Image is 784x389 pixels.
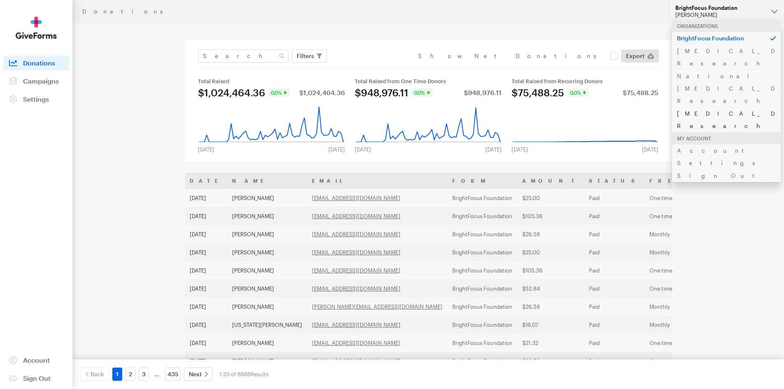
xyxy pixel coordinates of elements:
div: [DATE] [193,146,219,153]
div: [DATE] [350,146,376,153]
td: BrightFocus Foundation [447,207,517,225]
div: Total Raised from Recurring Donors [512,78,658,84]
td: $105.36 [517,207,584,225]
div: $948,976.11 [355,88,408,98]
td: Paid [584,334,644,352]
span: Export [626,51,644,61]
a: Next [184,368,213,381]
div: 0.0% [412,89,433,97]
td: Paid [584,280,644,298]
a: 3 [139,368,149,381]
td: [PERSON_NAME] [227,352,307,370]
div: My Account [672,132,781,144]
button: Filters [292,49,327,63]
a: [EMAIL_ADDRESS][DOMAIN_NAME] [312,267,400,274]
span: Account [23,356,50,364]
a: [EMAIL_ADDRESS][DOMAIN_NAME] [312,231,400,238]
th: Form [447,172,517,189]
td: [PERSON_NAME] [227,298,307,316]
div: $75,488.25 [512,88,564,98]
a: [EMAIL_ADDRESS][DOMAIN_NAME] [312,340,400,346]
a: Sign Out [672,169,781,182]
td: BrightFocus Foundation [447,352,517,370]
td: BrightFocus Foundation [447,316,517,334]
a: Account Settings [672,144,781,169]
td: [DATE] [185,225,227,243]
th: Date [185,172,227,189]
p: BrightFocus Foundation [672,32,781,44]
th: Name [227,172,307,189]
a: [MEDICAL_DATA] Research [672,107,781,132]
td: $26.58 [517,352,584,370]
td: Paid [584,316,644,334]
td: [DATE] [185,298,227,316]
td: [PERSON_NAME] [227,225,307,243]
span: Donations [23,59,55,67]
td: BrightFocus Foundation [447,189,517,207]
a: [EMAIL_ADDRESS][DOMAIN_NAME] [312,321,400,328]
td: One time [644,207,739,225]
td: Paid [584,225,644,243]
div: Organizations [672,20,781,32]
td: Paid [584,207,644,225]
span: Campaigns [23,77,59,85]
span: Next [189,369,202,379]
div: BrightFocus Foundation [675,5,765,12]
div: [DATE] [637,146,663,153]
td: $21.32 [517,334,584,352]
td: [DATE] [185,261,227,280]
a: Sign Out [3,371,69,386]
td: One time [644,334,739,352]
td: Monthly [644,316,739,334]
img: GiveForms [16,16,57,39]
div: Total Raised [198,78,345,84]
td: [US_STATE][PERSON_NAME] [227,316,307,334]
td: Paid [584,352,644,370]
div: $1,024,464.36 [198,88,265,98]
div: $75,488.25 [623,89,658,96]
td: BrightFocus Foundation [447,225,517,243]
a: [EMAIL_ADDRESS][DOMAIN_NAME] [312,195,400,201]
td: [PERSON_NAME] [227,243,307,261]
a: [EMAIL_ADDRESS][DOMAIN_NAME] [312,285,400,292]
th: Email [307,172,447,189]
span: Filters [297,51,314,61]
a: [EMAIL_ADDRESS][DOMAIN_NAME] [312,213,400,219]
div: [DATE] [480,146,507,153]
td: One time [644,352,739,370]
a: 435 [165,368,181,381]
td: [PERSON_NAME] [227,280,307,298]
th: Amount [517,172,584,189]
div: Total Raised from One Time Donors [355,78,502,84]
span: Settings [23,95,49,103]
a: [PERSON_NAME][EMAIL_ADDRESS][DOMAIN_NAME] [312,303,442,310]
div: [PERSON_NAME] [675,12,765,19]
a: Account [3,353,69,368]
td: BrightFocus Foundation [447,243,517,261]
a: [EMAIL_ADDRESS][DOMAIN_NAME] [312,358,400,364]
td: Paid [584,298,644,316]
td: [PERSON_NAME] [227,261,307,280]
td: [PERSON_NAME] [227,207,307,225]
span: Results [251,371,268,377]
td: [PERSON_NAME] [227,334,307,352]
div: [DATE] [323,146,350,153]
td: One time [644,261,739,280]
a: National [MEDICAL_DATA] Research [672,70,781,107]
td: $26.58 [517,298,584,316]
span: Sign Out [23,374,51,382]
td: BrightFocus Foundation [447,280,517,298]
td: [DATE] [185,189,227,207]
td: [DATE] [185,334,227,352]
div: [DATE] [507,146,533,153]
td: $52.84 [517,280,584,298]
div: 0.0% [268,89,289,97]
td: BrightFocus Foundation [447,298,517,316]
th: Frequency [644,172,739,189]
td: One time [644,280,739,298]
td: One time [644,189,739,207]
input: Search Name & Email [198,49,288,63]
a: Settings [3,92,69,107]
td: Paid [584,243,644,261]
a: [MEDICAL_DATA] Research [672,44,781,70]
